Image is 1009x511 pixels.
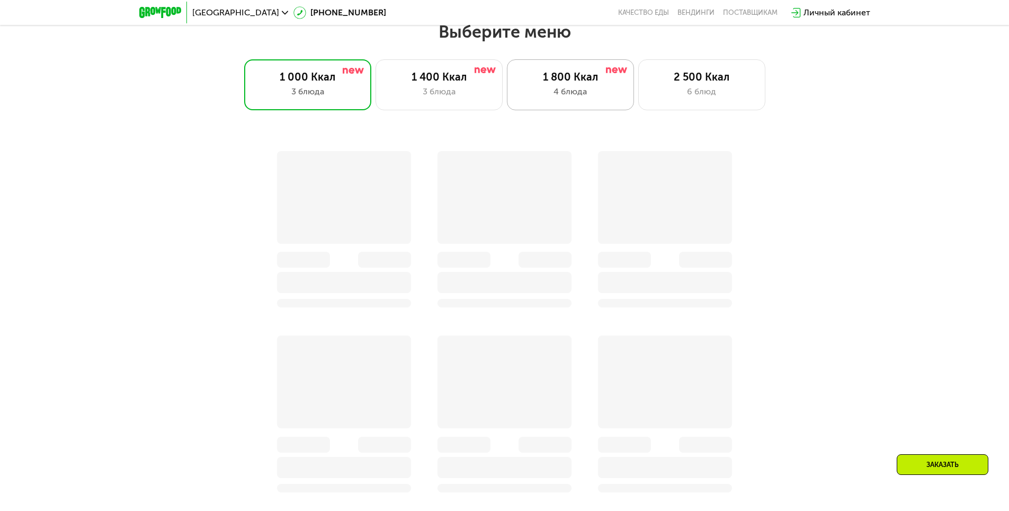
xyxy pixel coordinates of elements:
[293,6,386,19] a: [PHONE_NUMBER]
[34,21,975,42] h2: Выберите меню
[803,6,870,19] div: Личный кабинет
[723,8,778,17] div: поставщикам
[192,8,279,17] span: [GEOGRAPHIC_DATA]
[897,454,988,475] div: Заказать
[677,8,715,17] a: Вендинги
[387,85,492,98] div: 3 блюда
[518,85,623,98] div: 4 блюда
[255,85,360,98] div: 3 блюда
[387,71,492,83] div: 1 400 Ккал
[255,71,360,83] div: 1 000 Ккал
[649,71,754,83] div: 2 500 Ккал
[649,85,754,98] div: 6 блюд
[618,8,669,17] a: Качество еды
[518,71,623,83] div: 1 800 Ккал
